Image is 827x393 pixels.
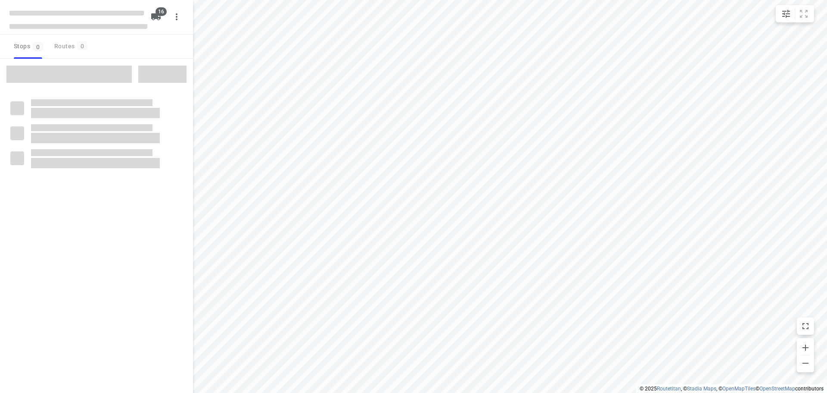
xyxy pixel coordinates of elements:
[759,386,795,392] a: OpenStreetMap
[640,386,824,392] li: © 2025 , © , © © contributors
[776,5,814,22] div: small contained button group
[777,5,795,22] button: Map settings
[657,386,681,392] a: Routetitan
[722,386,755,392] a: OpenMapTiles
[687,386,716,392] a: Stadia Maps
